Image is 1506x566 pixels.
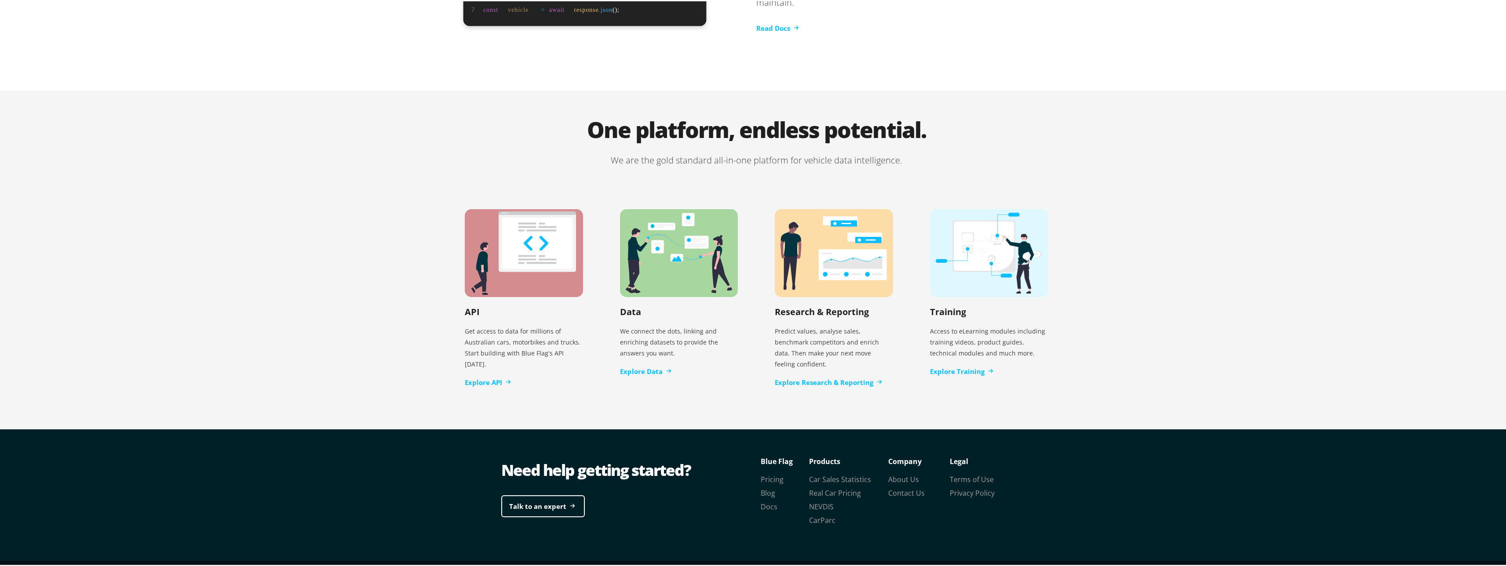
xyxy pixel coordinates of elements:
tspan: response [574,5,598,12]
a: NEVDIS [809,501,834,510]
a: Explore Training [930,365,993,375]
h2: Training [930,305,966,316]
tspan: = [541,5,545,12]
a: Docs [761,501,777,510]
a: Contact Us [888,487,925,497]
h2: Research & Reporting [775,305,869,316]
p: We connect the dots, linking and enriching datasets to provide the answers you want. [620,321,738,361]
a: Pricing [761,473,784,483]
tspan: await [549,5,565,12]
tspan: (); [613,5,620,12]
tspan: json [600,5,613,12]
h2: API [465,305,480,316]
h2: Data [620,305,641,316]
div: Need help getting started? [501,458,756,480]
p: Blue Flag [761,454,809,467]
a: Explore API [465,376,511,386]
a: CarParc [809,514,835,524]
a: Blog [761,487,775,497]
a: Read Docs [756,22,799,32]
tspan: 7 [471,4,475,12]
a: Explore Research & Reporting [775,376,882,386]
p: Access to eLearning modules including training videos, product guides, technical modules and much... [930,321,1048,361]
p: We are the gold standard all-in-one platform for vehicle data intelligence. [446,152,1066,166]
p: Company [888,454,950,467]
p: Predict values, analyse sales, benchmark competitors and enrich data. Then make your next move fe... [775,321,893,372]
tspan: . [599,5,601,12]
tspan: const [483,5,498,12]
tspan: vehicle [508,5,529,12]
a: Talk to an expert [501,494,585,516]
p: Get access to data for millions of Australian cars, motorbikes and trucks. Start building with Bl... [465,321,583,372]
a: Real Car Pricing [809,487,861,497]
p: Legal [950,454,1011,467]
a: Explore Data [620,365,671,375]
a: Car Sales Statistics [809,473,871,483]
a: Terms of Use [950,473,994,483]
a: About Us [888,473,919,483]
p: Products [809,454,888,467]
a: Privacy Policy [950,487,995,497]
h1: One platform, endless potential. [446,117,1066,152]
